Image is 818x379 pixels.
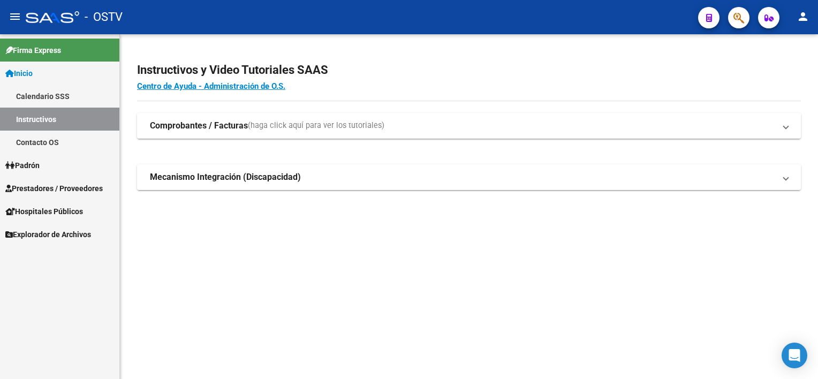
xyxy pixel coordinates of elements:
strong: Comprobantes / Facturas [150,120,248,132]
a: Centro de Ayuda - Administración de O.S. [137,81,285,91]
mat-icon: menu [9,10,21,23]
span: Explorador de Archivos [5,229,91,240]
span: Prestadores / Proveedores [5,183,103,194]
span: Inicio [5,67,33,79]
mat-icon: person [797,10,809,23]
mat-expansion-panel-header: Mecanismo Integración (Discapacidad) [137,164,801,190]
span: Padrón [5,160,40,171]
h2: Instructivos y Video Tutoriales SAAS [137,60,801,80]
span: (haga click aquí para ver los tutoriales) [248,120,384,132]
strong: Mecanismo Integración (Discapacidad) [150,171,301,183]
mat-expansion-panel-header: Comprobantes / Facturas(haga click aquí para ver los tutoriales) [137,113,801,139]
div: Open Intercom Messenger [782,343,807,368]
span: - OSTV [85,5,123,29]
span: Hospitales Públicos [5,206,83,217]
span: Firma Express [5,44,61,56]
